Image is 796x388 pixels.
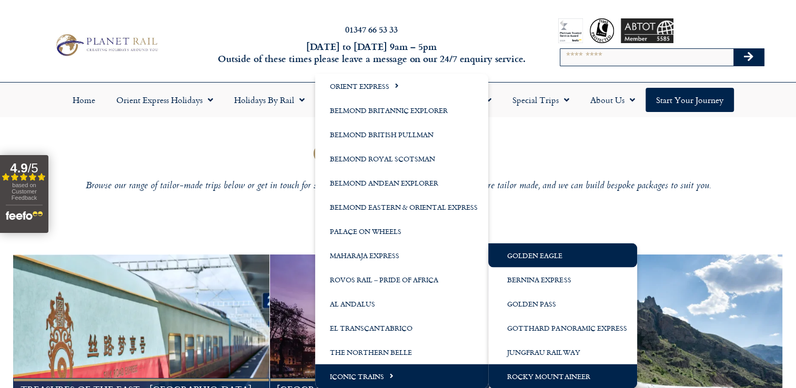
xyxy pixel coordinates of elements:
a: Start your Journey [646,88,734,112]
img: Planet Rail Train Holidays Logo [52,32,160,58]
a: Belmond Andean Explorer [315,170,488,195]
a: Palace on Wheels [315,219,488,243]
ul: Iconic Trains [488,243,637,388]
a: Golden Eagle [488,243,637,267]
button: Search [733,49,764,66]
a: 01347 66 53 33 [345,23,398,35]
h6: [DATE] to [DATE] 9am – 5pm Outside of these times please leave a message on our 24/7 enquiry serv... [215,40,528,65]
a: Belmond Eastern & Oriental Express [315,195,488,219]
a: Orient Express [315,74,488,98]
a: El Transcantabrico [315,315,488,340]
a: Rovos Rail – Pride of Africa [315,267,488,291]
a: The Northern Belle [315,340,488,364]
a: Rocky Mountaineer [488,364,637,388]
ul: Luxury Trains [315,74,488,388]
p: Browse our range of tailor-made trips below or get in touch for something special – remember all ... [83,180,714,192]
a: Home [62,88,106,112]
a: Maharaja Express [315,243,488,267]
h1: Golden Eagle [83,137,714,168]
a: Jungfrau Railway [488,340,637,364]
a: Bernina Express [488,267,637,291]
a: Belmond Royal Scotsman [315,146,488,170]
a: Iconic Trains [315,364,488,388]
nav: Menu [5,88,791,112]
a: Orient Express Holidays [106,88,224,112]
a: Special Trips [502,88,580,112]
a: About Us [580,88,646,112]
a: Holidays by Rail [224,88,315,112]
a: Golden Pass [488,291,637,315]
a: Gotthard Panoramic Express [488,315,637,340]
a: Belmond British Pullman [315,122,488,146]
a: Belmond Britannic Explorer [315,98,488,122]
a: Al Andalus [315,291,488,315]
